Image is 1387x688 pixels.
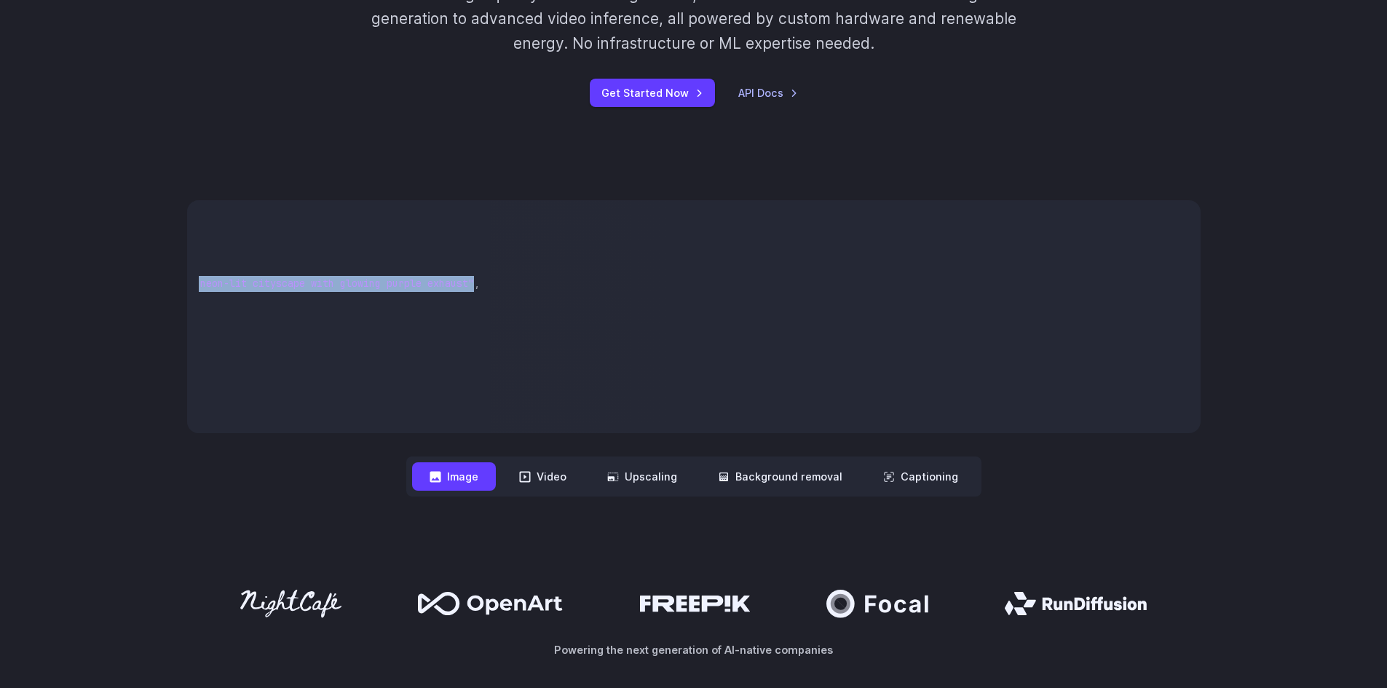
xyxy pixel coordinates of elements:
button: Captioning [866,462,976,491]
a: Get Started Now [590,79,715,107]
button: Image [412,462,496,491]
a: API Docs [738,84,798,101]
p: Powering the next generation of AI-native companies [187,641,1201,658]
button: Background removal [700,462,860,491]
span: , [474,277,480,290]
button: Upscaling [590,462,695,491]
button: Video [502,462,584,491]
